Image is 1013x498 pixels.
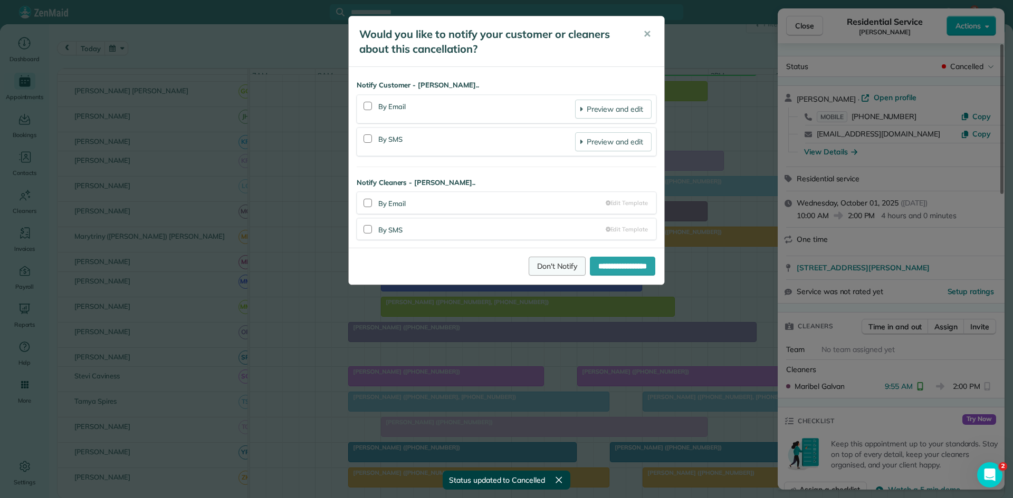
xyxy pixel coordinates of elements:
h5: Would you like to notify your customer or cleaners about this cancellation? [359,27,628,56]
span: Status updated to Cancelled [449,475,545,485]
a: Preview and edit [575,132,652,151]
strong: Notify Cleaners - [PERSON_NAME].. [357,178,656,188]
a: Preview and edit [575,100,652,119]
a: Don't Notify [529,257,586,276]
div: By Email [378,100,575,119]
a: Edit Template [606,199,648,208]
div: By Email [378,197,606,209]
iframe: Intercom live chat [977,462,1002,487]
div: By SMS [378,132,575,151]
span: ✕ [643,28,651,40]
strong: Notify Customer - [PERSON_NAME].. [357,80,656,91]
div: By SMS [378,223,606,236]
span: 2 [999,462,1007,471]
a: Edit Template [606,225,648,234]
